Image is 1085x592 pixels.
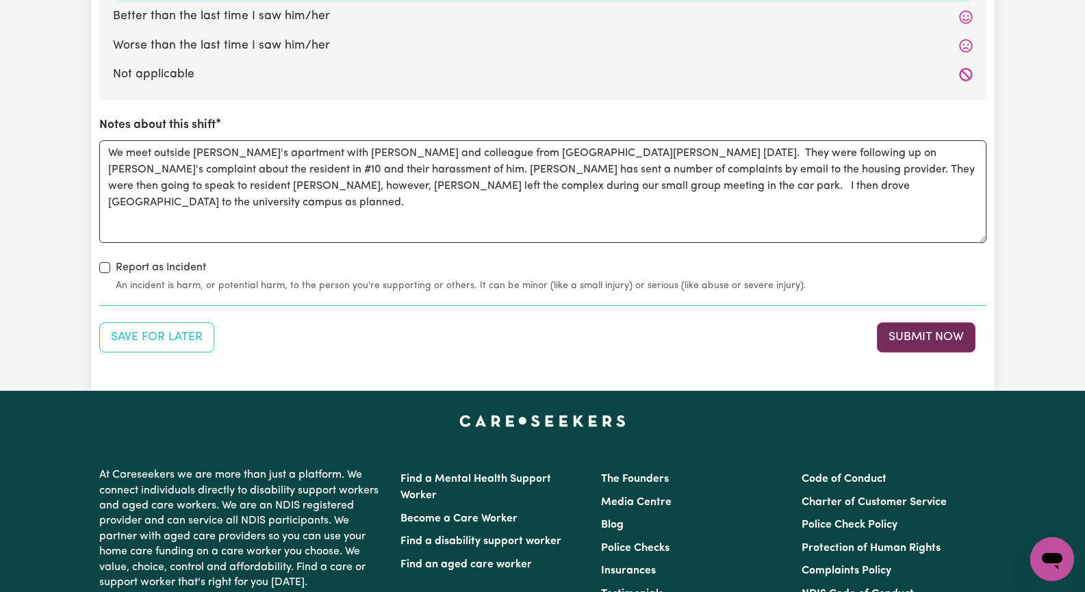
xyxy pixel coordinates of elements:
[802,543,941,554] a: Protection of Human Rights
[99,140,986,243] textarea: We meet outside [PERSON_NAME]'s apartment with [PERSON_NAME] and colleague from [GEOGRAPHIC_DATA]...
[113,66,973,83] label: Not applicable
[1030,537,1074,581] iframe: Button to launch messaging window
[400,536,561,547] a: Find a disability support worker
[877,322,975,352] button: Submit your job report
[601,543,669,554] a: Police Checks
[802,565,891,576] a: Complaints Policy
[459,415,626,426] a: Careseekers home page
[400,474,551,501] a: Find a Mental Health Support Worker
[116,279,986,293] small: An incident is harm, or potential harm, to the person you're supporting or others. It can be mino...
[400,513,518,524] a: Become a Care Worker
[99,322,214,352] button: Save your job report
[116,259,206,276] label: Report as Incident
[802,519,897,530] a: Police Check Policy
[601,565,656,576] a: Insurances
[601,519,624,530] a: Blog
[601,474,669,485] a: The Founders
[802,474,886,485] a: Code of Conduct
[113,8,973,25] label: Better than the last time I saw him/her
[400,559,532,570] a: Find an aged care worker
[802,497,947,508] a: Charter of Customer Service
[99,116,216,134] label: Notes about this shift
[601,497,672,508] a: Media Centre
[113,37,973,55] label: Worse than the last time I saw him/her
